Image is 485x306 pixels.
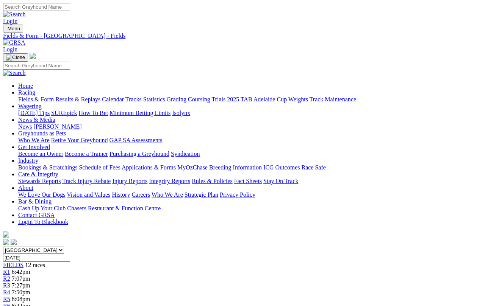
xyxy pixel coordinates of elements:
[172,110,190,116] a: Isolynx
[3,269,10,275] a: R1
[112,178,147,184] a: Injury Reports
[18,96,54,103] a: Fields & Form
[18,151,63,157] a: Become an Owner
[65,151,108,157] a: Become a Trainer
[131,191,150,198] a: Careers
[18,151,482,157] div: Get Involved
[263,178,298,184] a: Stay On Track
[18,191,65,198] a: We Love Our Dogs
[3,289,10,295] a: R4
[110,151,169,157] a: Purchasing a Greyhound
[3,239,9,245] img: facebook.svg
[18,219,68,225] a: Login To Blackbook
[3,254,70,262] input: Select date
[3,25,23,33] button: Toggle navigation
[301,164,325,171] a: Race Safe
[288,96,308,103] a: Weights
[12,269,30,275] span: 6:42pm
[177,164,208,171] a: MyOzChase
[152,191,183,198] a: Who We Are
[125,96,142,103] a: Tracks
[3,275,10,282] a: R2
[18,137,50,143] a: Who We Are
[12,289,30,295] span: 7:50pm
[3,3,70,11] input: Search
[18,178,482,185] div: Care & Integrity
[209,164,262,171] a: Breeding Information
[171,151,200,157] a: Syndication
[188,96,210,103] a: Coursing
[3,39,25,46] img: GRSA
[18,82,33,89] a: Home
[67,205,161,211] a: Chasers Restaurant & Function Centre
[18,103,42,109] a: Wagering
[310,96,356,103] a: Track Maintenance
[110,137,163,143] a: GAP SA Assessments
[3,33,482,39] a: Fields & Form - [GEOGRAPHIC_DATA] - Fields
[79,164,120,171] a: Schedule of Fees
[12,282,30,289] span: 7:27pm
[18,116,55,123] a: News & Media
[3,262,23,268] a: FIELDS
[263,164,300,171] a: ICG Outcomes
[18,123,482,130] div: News & Media
[18,198,52,205] a: Bar & Dining
[18,96,482,103] div: Racing
[51,110,77,116] a: SUREpick
[211,96,225,103] a: Trials
[112,191,130,198] a: History
[18,185,33,191] a: About
[18,130,66,137] a: Greyhounds as Pets
[18,171,58,177] a: Care & Integrity
[122,164,176,171] a: Applications & Forms
[18,205,66,211] a: Cash Up Your Club
[167,96,186,103] a: Grading
[110,110,171,116] a: Minimum Betting Limits
[3,282,10,289] a: R3
[18,191,482,198] div: About
[3,18,17,24] a: Login
[12,275,30,282] span: 7:07pm
[3,53,28,62] button: Toggle navigation
[3,296,10,302] a: R5
[102,96,124,103] a: Calendar
[18,157,38,164] a: Industry
[18,178,61,184] a: Stewards Reports
[18,205,482,212] div: Bar & Dining
[8,26,20,31] span: Menu
[79,110,108,116] a: How To Bet
[18,144,50,150] a: Get Involved
[55,96,100,103] a: Results & Replays
[18,212,55,218] a: Contact GRSA
[25,262,45,268] span: 12 races
[33,123,81,130] a: [PERSON_NAME]
[18,110,50,116] a: [DATE] Tips
[143,96,165,103] a: Statistics
[234,178,262,184] a: Fact Sheets
[6,54,25,61] img: Close
[18,164,77,171] a: Bookings & Scratchings
[3,62,70,70] input: Search
[18,110,482,116] div: Wagering
[51,137,108,143] a: Retire Your Greyhound
[62,178,111,184] a: Track Injury Rebate
[18,89,35,96] a: Racing
[67,191,110,198] a: Vision and Values
[3,70,26,76] img: Search
[12,296,30,302] span: 8:08pm
[18,164,482,171] div: Industry
[18,123,32,130] a: News
[192,178,233,184] a: Rules & Policies
[3,231,9,238] img: logo-grsa-white.png
[149,178,190,184] a: Integrity Reports
[227,96,287,103] a: 2025 TAB Adelaide Cup
[11,239,17,245] img: twitter.svg
[30,53,36,59] img: logo-grsa-white.png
